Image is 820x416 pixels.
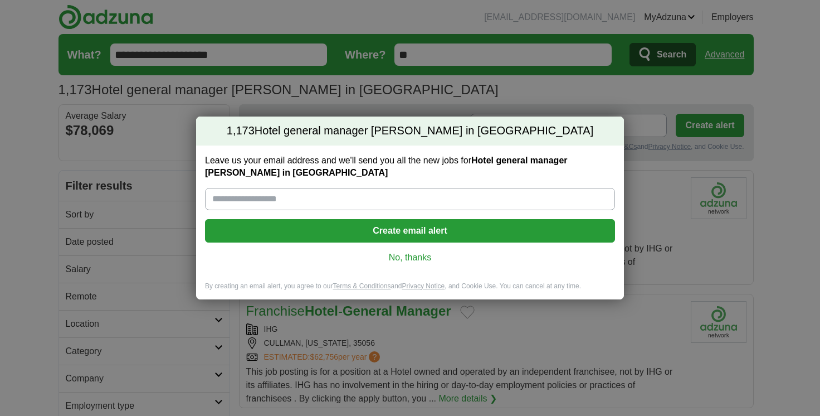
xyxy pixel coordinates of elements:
[214,251,606,264] a: No, thanks
[402,282,445,290] a: Privacy Notice
[205,219,615,243] button: Create email alert
[227,123,255,139] span: 1,173
[205,154,615,179] label: Leave us your email address and we'll send you all the new jobs for
[196,282,624,300] div: By creating an email alert, you agree to our and , and Cookie Use. You can cancel at any time.
[333,282,391,290] a: Terms & Conditions
[205,156,568,177] strong: Hotel general manager [PERSON_NAME] in [GEOGRAPHIC_DATA]
[196,117,624,146] h2: Hotel general manager [PERSON_NAME] in [GEOGRAPHIC_DATA]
